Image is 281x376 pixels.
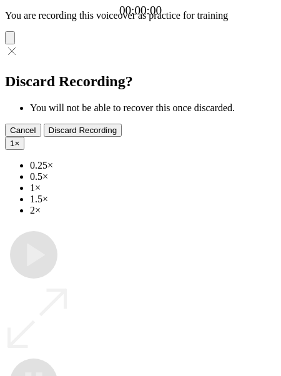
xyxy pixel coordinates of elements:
span: 1 [10,139,14,148]
p: You are recording this voiceover as practice for training [5,10,276,21]
li: 0.25× [30,160,276,171]
li: You will not be able to recover this once discarded. [30,102,276,114]
a: 00:00:00 [119,4,162,17]
li: 1× [30,182,276,194]
button: Discard Recording [44,124,122,137]
li: 0.5× [30,171,276,182]
button: Cancel [5,124,41,137]
h2: Discard Recording? [5,73,276,90]
button: 1× [5,137,24,150]
li: 2× [30,205,276,216]
li: 1.5× [30,194,276,205]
